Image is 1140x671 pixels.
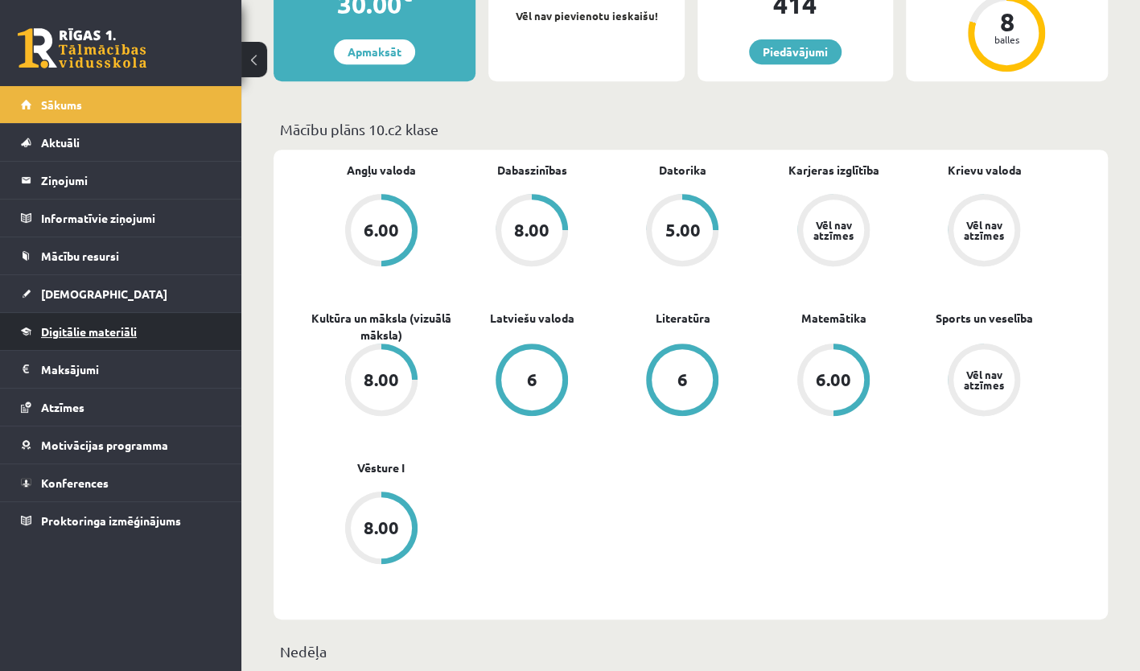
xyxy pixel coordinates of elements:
[947,162,1021,179] a: Krievu valoda
[677,371,688,389] div: 6
[909,194,1060,270] a: Vēl nav atzīmes
[497,162,567,179] a: Dabaszinības
[41,249,119,263] span: Mācību resursi
[306,492,456,567] a: 8.00
[788,162,879,179] a: Karjeras izglītība
[909,344,1060,419] a: Vēl nav atzīmes
[758,344,908,419] a: 6.00
[659,162,706,179] a: Datorika
[21,426,221,463] a: Motivācijas programma
[21,275,221,312] a: [DEMOGRAPHIC_DATA]
[41,400,84,414] span: Atzīmes
[961,369,1006,390] div: Vēl nav atzīmes
[364,371,399,389] div: 8.00
[21,464,221,501] a: Konferences
[280,118,1101,140] p: Mācību plāns 10.c2 klase
[21,124,221,161] a: Aktuāli
[306,194,456,270] a: 6.00
[41,438,168,452] span: Motivācijas programma
[655,310,710,327] a: Literatūra
[41,162,221,199] legend: Ziņojumi
[41,97,82,112] span: Sākums
[21,86,221,123] a: Sākums
[364,221,399,239] div: 6.00
[21,237,221,274] a: Mācību resursi
[41,200,221,237] legend: Informatīvie ziņojumi
[936,310,1033,327] a: Sports un veselība
[334,39,415,64] a: Apmaksāt
[816,371,851,389] div: 6.00
[514,221,549,239] div: 8.00
[357,459,405,476] a: Vēsture I
[21,351,221,388] a: Maksājumi
[21,389,221,426] a: Atzīmes
[490,310,574,327] a: Latviešu valoda
[607,194,758,270] a: 5.00
[607,344,758,419] a: 6
[21,502,221,539] a: Proktoringa izmēģinājums
[982,9,1031,35] div: 8
[811,220,856,241] div: Vēl nav atzīmes
[18,28,146,68] a: Rīgas 1. Tālmācības vidusskola
[527,371,537,389] div: 6
[41,324,137,339] span: Digitālie materiāli
[456,344,607,419] a: 6
[456,194,607,270] a: 8.00
[41,286,167,301] span: [DEMOGRAPHIC_DATA]
[982,35,1031,44] div: balles
[800,310,866,327] a: Matemātika
[41,135,80,150] span: Aktuāli
[749,39,842,64] a: Piedāvājumi
[21,200,221,237] a: Informatīvie ziņojumi
[347,162,416,179] a: Angļu valoda
[306,310,456,344] a: Kultūra un māksla (vizuālā māksla)
[496,8,676,24] p: Vēl nav pievienotu ieskaišu!
[364,519,399,537] div: 8.00
[758,194,908,270] a: Vēl nav atzīmes
[280,640,1101,662] p: Nedēļa
[961,220,1006,241] div: Vēl nav atzīmes
[41,513,181,528] span: Proktoringa izmēģinājums
[665,221,700,239] div: 5.00
[41,475,109,490] span: Konferences
[21,162,221,199] a: Ziņojumi
[306,344,456,419] a: 8.00
[41,351,221,388] legend: Maksājumi
[21,313,221,350] a: Digitālie materiāli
